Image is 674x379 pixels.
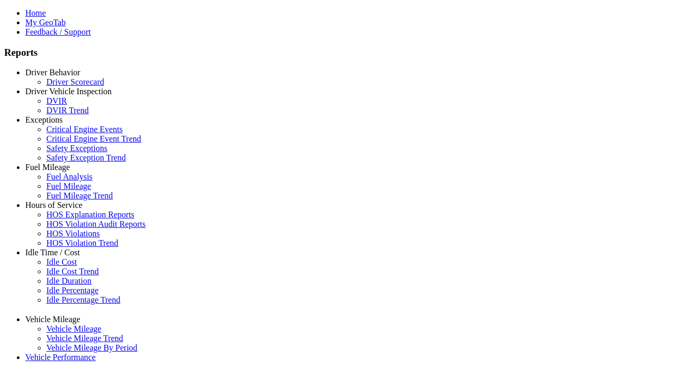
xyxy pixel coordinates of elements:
a: Hours of Service [25,201,82,210]
a: Safety Exception Trend [46,153,126,162]
a: Exceptions [25,115,63,124]
a: Fuel Mileage [25,163,70,172]
a: Vehicle Performance [25,353,96,362]
a: Critical Engine Events [46,125,123,134]
a: Feedback / Support [25,27,91,36]
a: HOS Violation Trend [46,238,118,247]
a: Idle Cost [46,257,77,266]
a: Driver Behavior [25,68,80,77]
h3: Reports [4,47,670,58]
a: Driver Scorecard [46,77,104,86]
a: Fuel Mileage [46,182,91,191]
a: Fuel Analysis [46,172,93,181]
a: Vehicle Mileage [46,324,101,333]
a: Vehicle Mileage Trend [46,334,123,343]
a: Safety Exceptions [46,144,107,153]
a: Idle Percentage [46,286,98,295]
a: Critical Engine Event Trend [46,134,141,143]
a: HOS Violations [46,229,100,238]
a: HOS Violation Audit Reports [46,220,146,228]
a: Idle Percentage Trend [46,295,120,304]
a: Idle Time / Cost [25,248,80,257]
a: Driver Vehicle Inspection [25,87,112,96]
a: Idle Cost Trend [46,267,99,276]
a: Fuel Mileage Trend [46,191,113,200]
a: HOS Explanation Reports [46,210,134,219]
a: Home [25,8,46,17]
a: My GeoTab [25,18,66,27]
a: DVIR [46,96,67,105]
a: Vehicle Mileage By Period [46,343,137,352]
a: Idle Duration [46,276,92,285]
a: Vehicle Mileage [25,315,80,324]
a: DVIR Trend [46,106,88,115]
